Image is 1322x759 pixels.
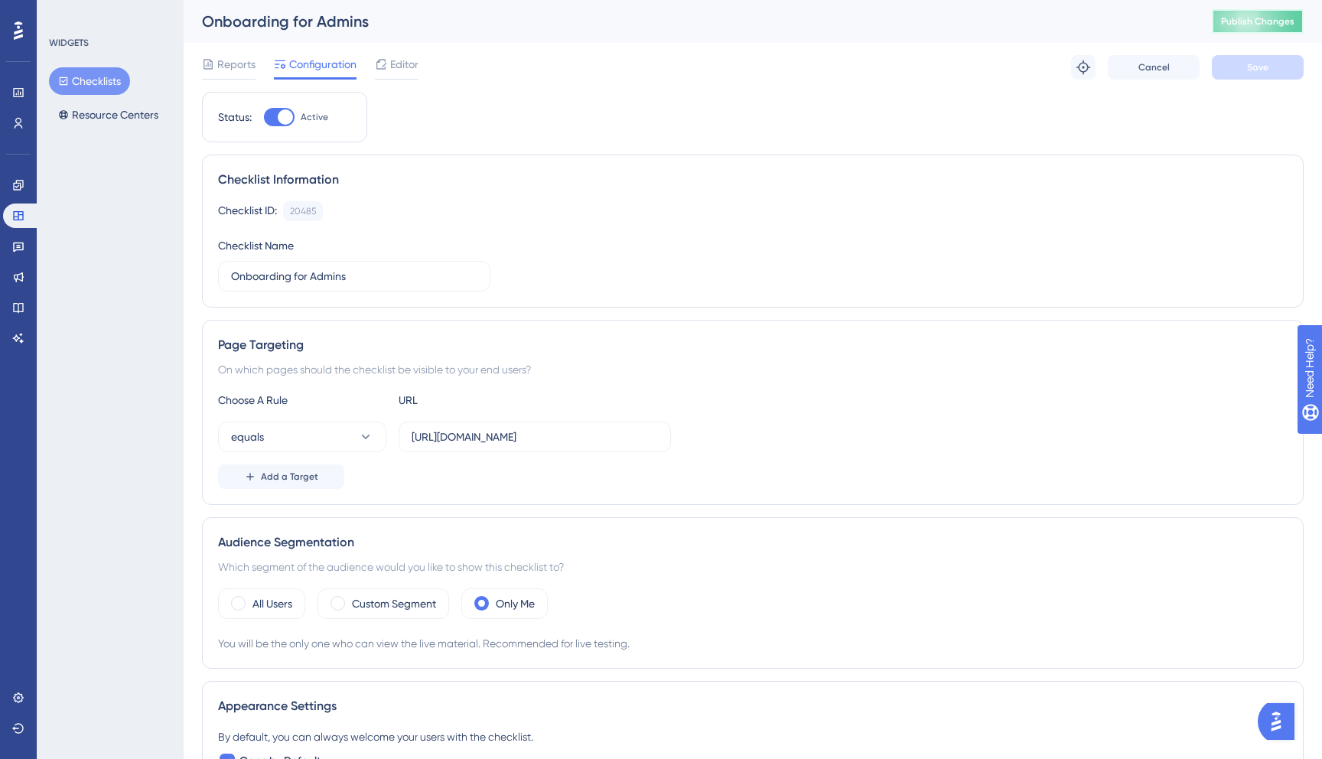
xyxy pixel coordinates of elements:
[412,428,658,445] input: yourwebsite.com/path
[261,471,318,483] span: Add a Target
[49,67,130,95] button: Checklists
[49,37,89,49] div: WIDGETS
[290,205,316,217] div: 20485
[1212,9,1304,34] button: Publish Changes
[1212,55,1304,80] button: Save
[218,558,1288,576] div: Which segment of the audience would you like to show this checklist to?
[390,55,418,73] span: Editor
[218,171,1288,189] div: Checklist Information
[1221,15,1294,28] span: Publish Changes
[399,391,567,409] div: URL
[1247,61,1268,73] span: Save
[218,236,294,255] div: Checklist Name
[218,464,344,489] button: Add a Target
[218,201,277,221] div: Checklist ID:
[202,11,1174,32] div: Onboarding for Admins
[301,111,328,123] span: Active
[218,336,1288,354] div: Page Targeting
[218,108,252,126] div: Status:
[352,594,436,613] label: Custom Segment
[231,428,264,446] span: equals
[218,728,1288,746] div: By default, you can always welcome your users with the checklist.
[252,594,292,613] label: All Users
[218,391,386,409] div: Choose A Rule
[1108,55,1200,80] button: Cancel
[36,4,96,22] span: Need Help?
[49,101,168,129] button: Resource Centers
[218,533,1288,552] div: Audience Segmentation
[496,594,535,613] label: Only Me
[231,268,477,285] input: Type your Checklist name
[218,360,1288,379] div: On which pages should the checklist be visible to your end users?
[289,55,357,73] span: Configuration
[218,634,1288,653] div: You will be the only one who can view the live material. Recommended for live testing.
[1138,61,1170,73] span: Cancel
[218,697,1288,715] div: Appearance Settings
[217,55,256,73] span: Reports
[218,422,386,452] button: equals
[1258,699,1304,744] iframe: UserGuiding AI Assistant Launcher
